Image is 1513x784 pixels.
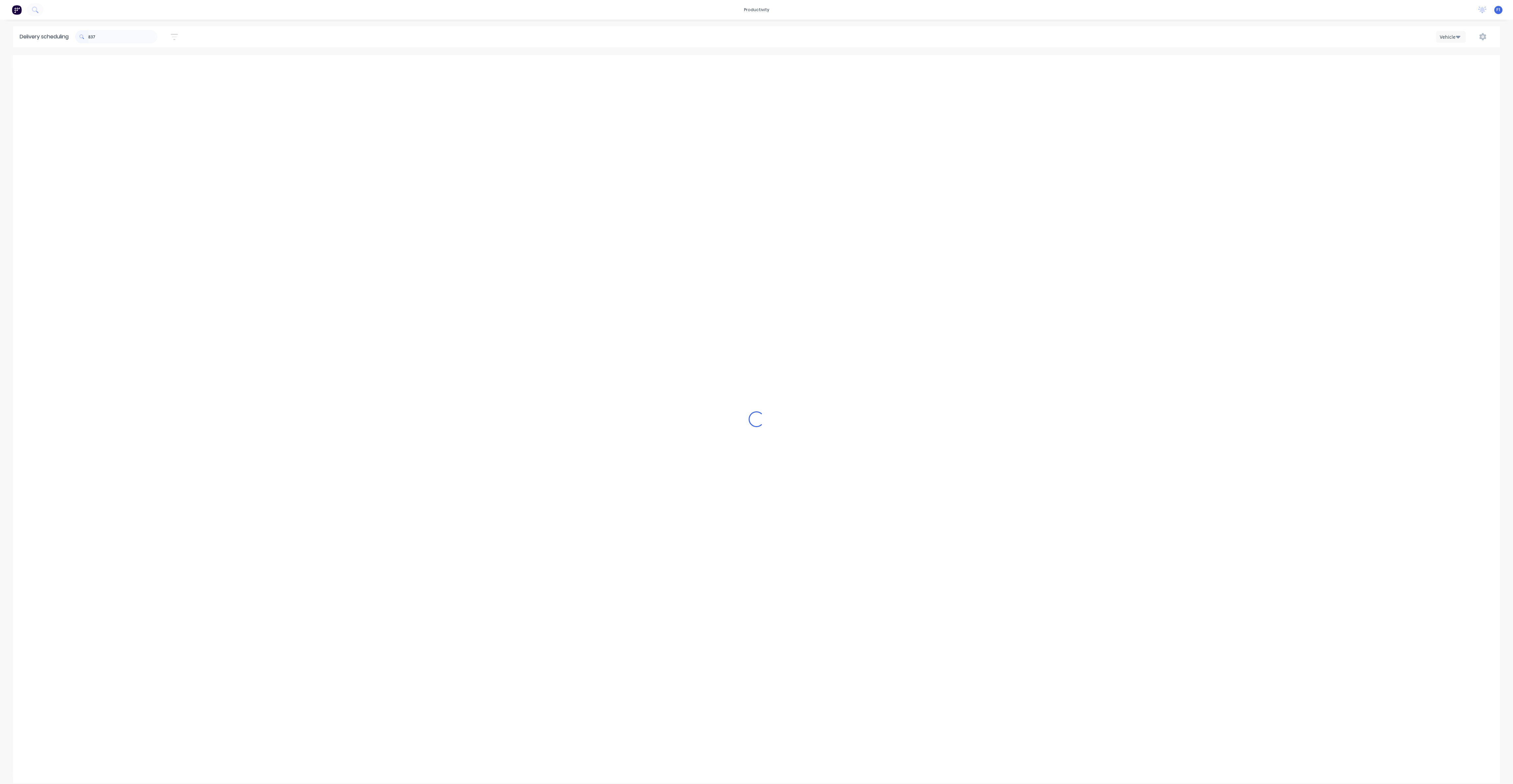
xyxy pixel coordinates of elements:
[13,26,75,47] div: Delivery scheduling
[1436,31,1466,43] button: Vehicle
[1440,33,1459,40] div: Vehicle
[1496,7,1501,13] span: F1
[741,5,773,15] div: productivity
[88,30,157,43] input: Search for orders
[12,5,22,15] img: Factory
